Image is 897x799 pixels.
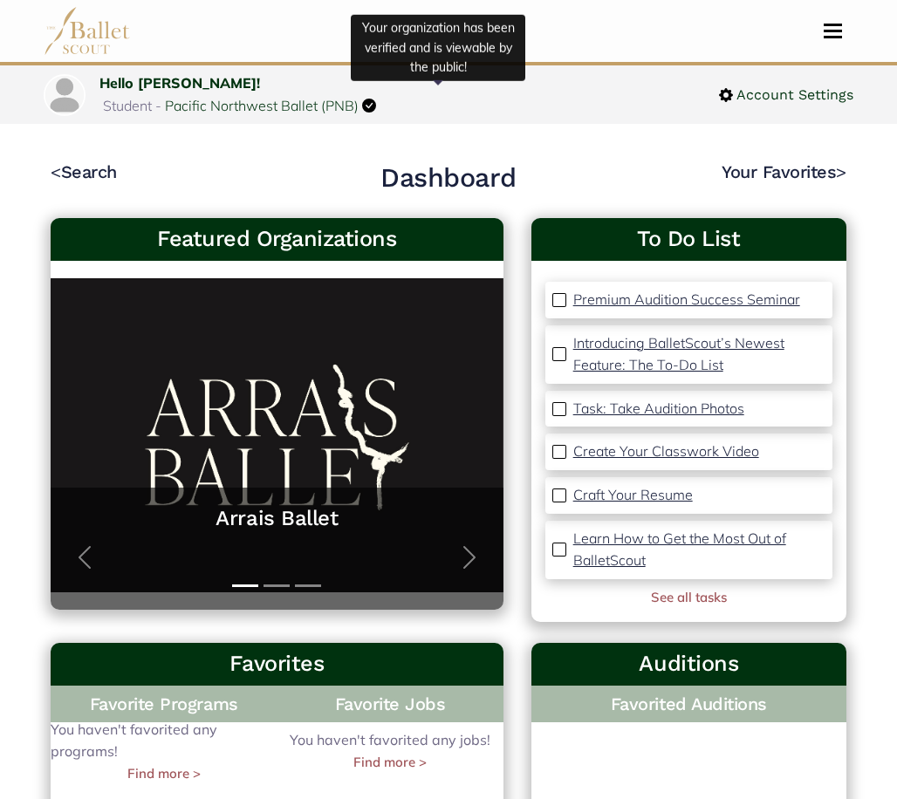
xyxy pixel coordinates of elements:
[277,686,503,722] h4: Favorite Jobs
[295,576,321,596] button: Slide 3
[836,160,846,182] code: >
[51,729,277,773] div: You haven't favorited any programs!
[573,332,825,377] a: Introducing BalletScout’s Newest Feature: The To-Do List
[545,693,832,715] h4: Favorited Auditions
[51,686,277,722] h4: Favorite Programs
[573,440,759,463] a: Create Your Classwork Video
[155,97,161,114] span: -
[812,23,853,39] button: Toggle navigation
[51,160,61,182] code: <
[45,76,84,114] img: profile picture
[722,161,846,182] a: Your Favorites>
[733,84,853,106] span: Account Settings
[545,650,832,679] h3: Auditions
[51,161,117,182] a: <Search
[103,97,152,114] span: Student
[719,84,853,106] a: Account Settings
[573,442,759,460] p: Create Your Classwork Video
[277,729,503,773] div: You haven't favorited any jobs!
[573,484,693,507] a: Craft Your Resume
[68,505,486,532] a: Arrais Ballet
[573,289,800,311] a: Premium Audition Success Seminar
[351,15,525,80] div: Your organization has been verified and is viewable by the public!
[264,576,290,596] button: Slide 2
[99,74,260,92] a: Hello [PERSON_NAME]!
[353,752,427,773] a: Find more >
[65,225,490,254] h3: Featured Organizations
[165,97,359,114] a: Pacific Northwest Ballet (PNB)
[573,528,825,572] a: Learn How to Get the Most Out of BalletScout
[545,225,832,254] a: To Do List
[127,763,201,784] a: Find more >
[573,486,693,503] p: Craft Your Resume
[232,576,258,596] button: Slide 1
[573,398,744,420] a: Task: Take Audition Photos
[573,334,784,374] p: Introducing BalletScout’s Newest Feature: The To-Do List
[65,650,490,679] h3: Favorites
[573,290,800,308] p: Premium Audition Success Seminar
[651,589,727,605] a: See all tasks
[573,399,744,417] p: Task: Take Audition Photos
[380,160,517,195] h2: Dashboard
[573,529,786,570] p: Learn How to Get the Most Out of BalletScout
